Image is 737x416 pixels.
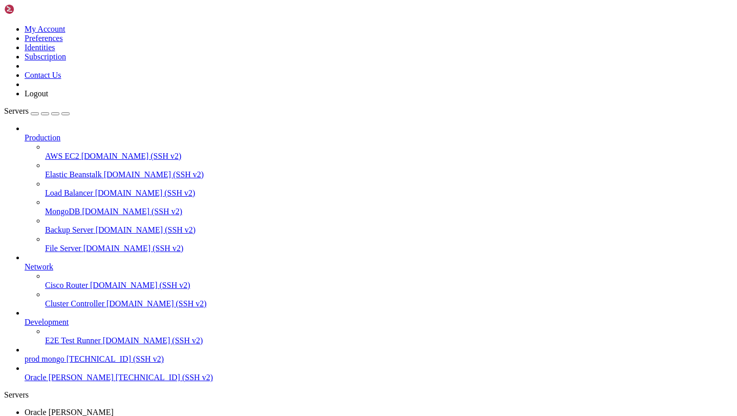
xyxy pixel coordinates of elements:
[45,170,733,179] a: Elastic Beanstalk [DOMAIN_NAME] (SSH v2)
[25,345,733,364] li: prod mongo [TECHNICAL_ID] (SSH v2)
[45,281,88,289] span: Cisco Router
[25,373,114,382] span: Oracle [PERSON_NAME]
[45,170,102,179] span: Elastic Beanstalk
[82,207,182,216] span: [DOMAIN_NAME] (SSH v2)
[25,262,53,271] span: Network
[96,225,196,234] span: [DOMAIN_NAME] (SSH v2)
[45,142,733,161] li: AWS EC2 [DOMAIN_NAME] (SSH v2)
[45,207,80,216] span: MongoDB
[25,355,733,364] a: prod mongo [TECHNICAL_ID] (SSH v2)
[45,327,733,345] li: E2E Test Runner [DOMAIN_NAME] (SSH v2)
[45,235,733,253] li: File Server [DOMAIN_NAME] (SSH v2)
[103,336,203,345] span: [DOMAIN_NAME] (SSH v2)
[25,89,48,98] a: Logout
[45,281,733,290] a: Cisco Router [DOMAIN_NAME] (SSH v2)
[45,299,733,308] a: Cluster Controller [DOMAIN_NAME] (SSH v2)
[45,272,733,290] li: Cisco Router [DOMAIN_NAME] (SSH v2)
[45,336,733,345] a: E2E Test Runner [DOMAIN_NAME] (SSH v2)
[25,373,733,382] a: Oracle [PERSON_NAME] [TECHNICAL_ID] (SSH v2)
[25,133,60,142] span: Production
[45,189,733,198] a: Load Balancer [DOMAIN_NAME] (SSH v2)
[4,107,70,115] a: Servers
[25,318,733,327] a: Development
[106,299,207,308] span: [DOMAIN_NAME] (SSH v2)
[45,225,94,234] span: Backup Server
[45,216,733,235] li: Backup Server [DOMAIN_NAME] (SSH v2)
[25,364,733,382] li: Oracle [PERSON_NAME] [TECHNICAL_ID] (SSH v2)
[104,170,204,179] span: [DOMAIN_NAME] (SSH v2)
[83,244,184,253] span: [DOMAIN_NAME] (SSH v2)
[25,253,733,308] li: Network
[45,161,733,179] li: Elastic Beanstalk [DOMAIN_NAME] (SSH v2)
[116,373,213,382] span: [TECHNICAL_ID] (SSH v2)
[25,318,69,326] span: Development
[45,179,733,198] li: Load Balancer [DOMAIN_NAME] (SSH v2)
[67,355,164,363] span: [TECHNICAL_ID] (SSH v2)
[25,34,63,43] a: Preferences
[25,124,733,253] li: Production
[45,207,733,216] a: MongoDB [DOMAIN_NAME] (SSH v2)
[25,133,733,142] a: Production
[45,152,733,161] a: AWS EC2 [DOMAIN_NAME] (SSH v2)
[45,152,79,160] span: AWS EC2
[90,281,190,289] span: [DOMAIN_NAME] (SSH v2)
[95,189,196,197] span: [DOMAIN_NAME] (SSH v2)
[45,189,93,197] span: Load Balancer
[45,299,104,308] span: Cluster Controller
[25,262,733,272] a: Network
[4,107,29,115] span: Servers
[45,244,81,253] span: File Server
[45,336,101,345] span: E2E Test Runner
[4,4,63,14] img: Shellngn
[45,244,733,253] a: File Server [DOMAIN_NAME] (SSH v2)
[25,355,64,363] span: prod mongo
[25,25,66,33] a: My Account
[25,43,55,52] a: Identities
[25,52,66,61] a: Subscription
[45,198,733,216] li: MongoDB [DOMAIN_NAME] (SSH v2)
[4,390,733,400] div: Servers
[45,290,733,308] li: Cluster Controller [DOMAIN_NAME] (SSH v2)
[45,225,733,235] a: Backup Server [DOMAIN_NAME] (SSH v2)
[25,71,61,79] a: Contact Us
[25,308,733,345] li: Development
[81,152,182,160] span: [DOMAIN_NAME] (SSH v2)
